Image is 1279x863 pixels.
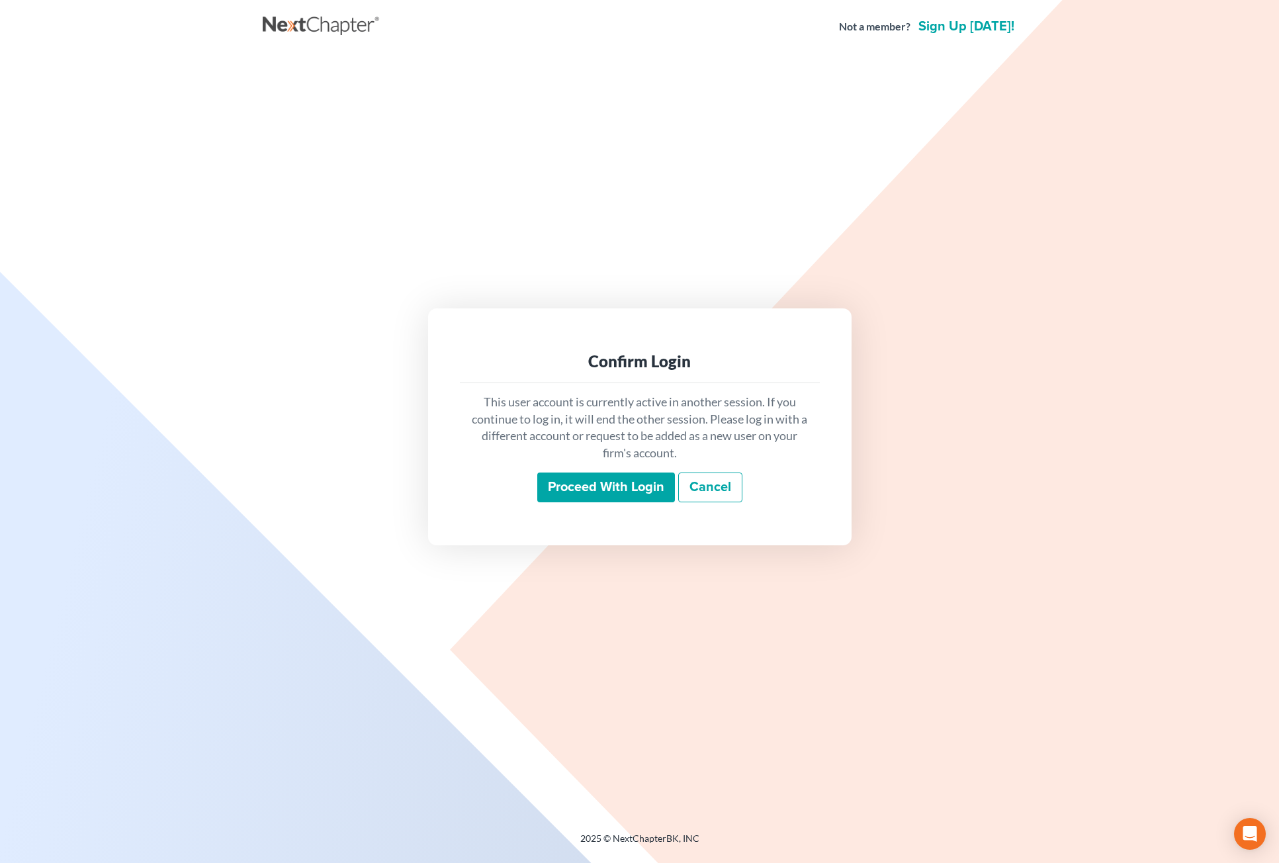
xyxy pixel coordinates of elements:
[678,473,742,503] a: Cancel
[916,20,1017,33] a: Sign up [DATE]!
[1234,818,1266,850] div: Open Intercom Messenger
[537,473,675,503] input: Proceed with login
[263,832,1017,856] div: 2025 © NextChapterBK, INC
[839,19,910,34] strong: Not a member?
[470,351,809,372] div: Confirm Login
[470,394,809,462] p: This user account is currently active in another session. If you continue to log in, it will end ...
